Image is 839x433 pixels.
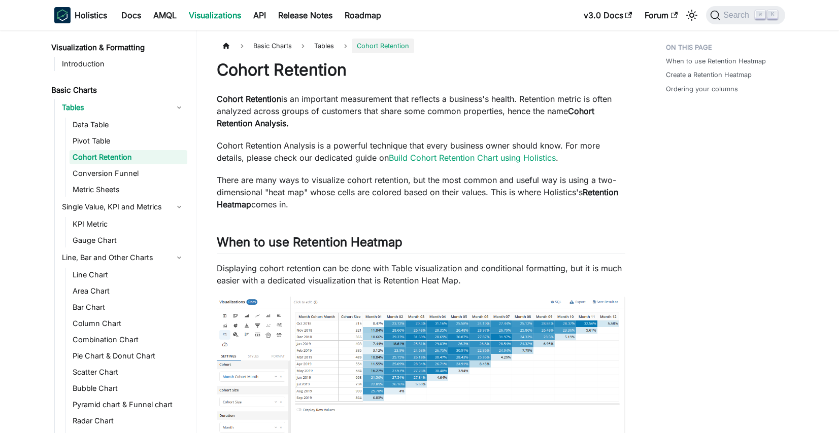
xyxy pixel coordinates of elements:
a: Home page [217,39,236,53]
a: Column Chart [70,316,187,331]
a: Basic Charts [48,83,187,97]
span: Cohort Retention [352,39,414,53]
strong: Cohort Retention Analysis. [217,106,594,128]
button: Switch between dark and light mode (currently light mode) [684,7,700,23]
a: Conversion Funnel [70,166,187,181]
nav: Docs sidebar [44,30,196,433]
a: Docs [115,7,147,23]
a: Pivot Table [70,134,187,148]
a: Line, Bar and Other Charts [59,249,187,266]
a: Bar Chart [70,300,187,314]
a: Metric Sheets [70,183,187,197]
a: Roadmap [339,7,387,23]
b: Holistics [75,9,107,21]
p: Displaying cohort retention can be done with Table visualization and conditional formatting, but ... [217,262,625,286]
a: Tables [59,99,187,116]
a: Visualizations [183,7,247,23]
span: Tables [309,39,339,53]
button: Search (Command+K) [706,6,785,24]
a: Area Chart [70,284,187,298]
p: There are many ways to visualize cohort retention, but the most common and useful way is using a ... [217,174,625,210]
h1: Cohort Retention [217,60,625,80]
a: HolisticsHolistics [54,7,107,23]
a: Cohort Retention [70,150,187,164]
p: Cohort Retention Analysis is a powerful technique that every business owner should know. For more... [217,139,625,164]
h2: When to use Retention Heatmap [217,235,625,254]
p: is an important measurement that reflects a business's health. Retention metric is often analyzed... [217,93,625,129]
nav: Breadcrumbs [217,39,625,53]
a: When to use Retention Heatmap [666,56,766,66]
a: Pie Chart & Donut Chart [70,349,187,363]
strong: Cohort Retention [217,94,281,104]
span: Basic Charts [248,39,297,53]
a: Line Chart [70,268,187,282]
a: Data Table [70,118,187,132]
a: v3.0 Docs [578,7,639,23]
kbd: ⌘ [755,10,765,19]
a: Scatter Chart [70,365,187,379]
a: Forum [639,7,684,23]
a: AMQL [147,7,183,23]
a: Visualization & Formatting [48,41,187,55]
a: Ordering your columns [666,84,738,94]
a: KPI Metric [70,217,187,231]
a: Introduction [59,57,187,71]
a: Release Notes [272,7,339,23]
a: Pyramid chart & Funnel chart [70,398,187,412]
a: Create a Retention Heatmap [666,70,752,80]
kbd: K [767,10,778,19]
a: Gauge Chart [70,233,187,247]
img: Holistics [54,7,71,23]
a: API [247,7,272,23]
a: Combination Chart [70,333,187,347]
span: Search [720,11,755,20]
a: Radar Chart [70,414,187,428]
a: Bubble Chart [70,381,187,395]
a: Build Cohort Retention Chart using Holistics [389,153,556,163]
a: Single Value, KPI and Metrics [59,199,187,215]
